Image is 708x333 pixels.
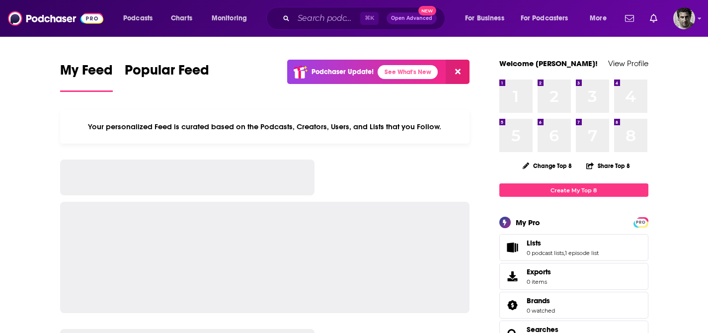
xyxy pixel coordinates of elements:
a: Popular Feed [125,62,209,92]
div: My Pro [516,218,540,227]
span: Podcasts [123,11,153,25]
button: Show profile menu [673,7,695,29]
button: Share Top 8 [586,156,630,175]
span: Popular Feed [125,62,209,84]
span: ⌘ K [360,12,379,25]
button: open menu [205,10,260,26]
span: Exports [527,267,551,276]
a: See What's New [378,65,438,79]
p: Podchaser Update! [312,68,374,76]
span: For Podcasters [521,11,568,25]
span: 0 items [527,278,551,285]
a: My Feed [60,62,113,92]
img: User Profile [673,7,695,29]
span: For Business [465,11,504,25]
a: Exports [499,263,648,290]
a: Lists [527,239,599,248]
a: Brands [527,296,555,305]
span: Exports [503,269,523,283]
div: Search podcasts, credits, & more... [276,7,455,30]
a: Show notifications dropdown [621,10,638,27]
span: Monitoring [212,11,247,25]
span: Brands [527,296,550,305]
button: open menu [116,10,165,26]
button: Open AdvancedNew [387,12,437,24]
button: open menu [514,10,583,26]
a: Welcome [PERSON_NAME]! [499,59,598,68]
a: Brands [503,298,523,312]
button: Change Top 8 [517,160,578,172]
span: Charts [171,11,192,25]
a: Lists [503,241,523,254]
a: 1 episode list [565,250,599,256]
img: Podchaser - Follow, Share and Rate Podcasts [8,9,103,28]
a: View Profile [608,59,648,68]
a: Charts [164,10,198,26]
span: More [590,11,607,25]
span: Logged in as GaryR [673,7,695,29]
span: Lists [499,234,648,261]
input: Search podcasts, credits, & more... [294,10,360,26]
span: Open Advanced [391,16,432,21]
div: Your personalized Feed is curated based on the Podcasts, Creators, Users, and Lists that you Follow. [60,110,470,144]
a: 0 watched [527,307,555,314]
span: My Feed [60,62,113,84]
button: open menu [458,10,517,26]
span: New [418,6,436,15]
a: PRO [635,218,647,226]
a: Show notifications dropdown [646,10,661,27]
a: 0 podcast lists [527,250,564,256]
button: open menu [583,10,619,26]
span: PRO [635,219,647,226]
a: Create My Top 8 [499,183,648,197]
span: , [564,250,565,256]
span: Lists [527,239,541,248]
span: Brands [499,292,648,319]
